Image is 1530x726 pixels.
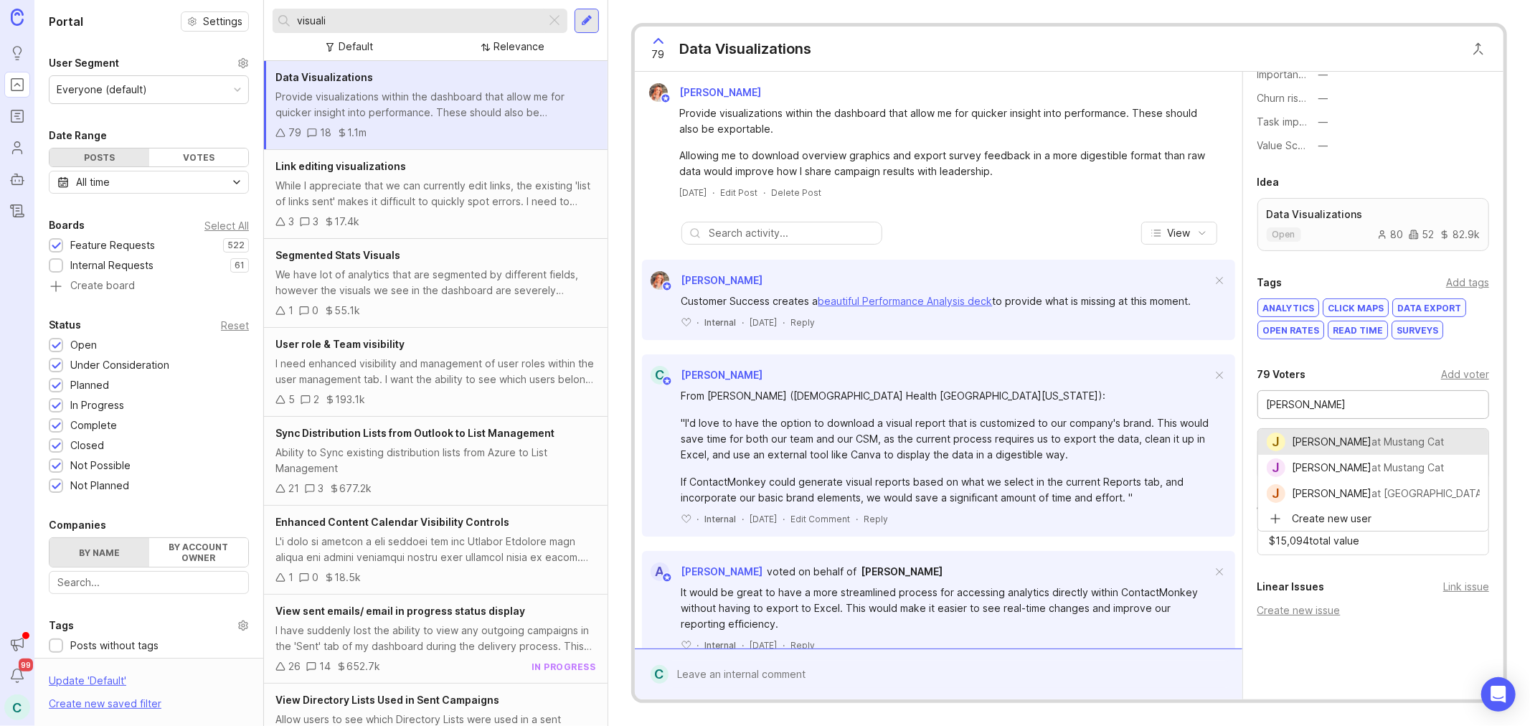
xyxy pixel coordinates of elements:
div: Reset [221,321,249,329]
a: Ideas [4,40,30,66]
div: In Progress [70,397,124,413]
div: · [764,187,766,199]
div: Posts [49,148,149,166]
div: at Mustang Cat [1372,460,1445,476]
p: 522 [227,240,245,251]
img: Canny Home [11,9,24,25]
div: 652.7k [346,659,380,674]
div: — [1318,90,1328,106]
div: J [1267,458,1285,477]
div: 79 Voters [1257,366,1306,383]
div: Provide visualizations within the dashboard that allow me for quicker insight into performance. T... [275,89,596,121]
div: Edit Comment [791,513,851,525]
div: Tags [49,617,74,634]
a: Link editing visualizationsWhile I appreciate that we can currently edit links, the existing 'lis... [264,150,608,239]
div: Complete [70,418,117,433]
p: 61 [235,260,245,271]
input: Search... [297,13,541,29]
span: Enhanced Content Calendar Visibility Controls [275,516,509,528]
time: [DATE] [750,640,778,651]
a: User role & Team visibilityI need enhanced visibility and management of user roles within the use... [264,328,608,417]
a: Autopilot [4,166,30,192]
div: We have lot of analytics that are segmented by different fields, however the visuals we see in th... [275,267,596,298]
span: [PERSON_NAME] [680,86,762,98]
a: Bronwen W[PERSON_NAME] [641,83,773,102]
div: 52 [1409,230,1434,240]
div: C [4,694,30,720]
div: · [783,316,785,329]
div: Create new saved filter [49,696,161,712]
button: Settings [181,11,249,32]
time: [DATE] [680,187,707,198]
span: Link editing visualizations [275,160,406,172]
div: Create new issue [1257,603,1489,618]
button: Announcements [4,631,30,657]
div: J [1267,484,1285,503]
span: 99 [19,659,33,671]
div: Edit Post [721,187,758,199]
div: If ContactMonkey could generate visual reports based on what we select in the current Reports tab... [681,474,1212,506]
button: View [1141,222,1217,245]
label: By account owner [149,538,249,567]
div: 1.1m [347,125,367,141]
div: 21 [288,481,299,496]
div: Internal [705,639,737,651]
div: Companies [49,517,106,534]
div: L'i dolo si ametcon a eli seddoei tem inc Utlabor Etdolore magn aliqua eni admini veniamqui nostr... [275,534,596,565]
div: — [1318,114,1328,130]
div: Add tags [1446,275,1489,291]
div: surveys [1392,321,1442,339]
div: C [651,665,669,684]
div: at Mustang Cat [1372,434,1445,450]
div: · [742,316,745,329]
div: Reply [791,639,816,651]
a: Enhanced Content Calendar Visibility ControlsL'i dolo si ametcon a eli seddoei tem inc Utlabor Et... [264,506,608,595]
div: 18.5k [334,570,361,585]
div: 1 [288,570,293,585]
div: read time [1328,321,1387,339]
img: member badge [661,572,672,583]
input: Search... [57,575,240,590]
div: Closed [70,438,104,453]
div: 14 [319,659,331,674]
div: 3 [318,481,324,496]
div: · [713,187,715,199]
a: C[PERSON_NAME] [642,366,763,385]
label: Churn risk? [1257,92,1311,104]
span: View [1168,226,1191,240]
div: Select All [204,222,249,230]
span: [PERSON_NAME] [1293,435,1372,448]
div: Votes [149,148,249,166]
div: Planned [70,377,109,393]
span: [PERSON_NAME] [681,565,763,577]
div: · [783,513,785,525]
div: "I'd love to have the option to download a visual report that is customized to our company's bran... [681,415,1212,463]
input: Search for a user... [1267,397,1480,412]
a: A[PERSON_NAME] [642,562,763,581]
button: Close button [1464,34,1493,63]
div: Ability to Sync existing distribution lists from Azure to List Management [275,445,596,476]
div: Link issue [1443,579,1489,595]
label: Importance [1257,68,1311,80]
div: Data Visualizations [680,39,812,59]
span: Data Visualizations [275,71,373,83]
div: I have suddenly lost the ability to view any outgoing campaigns in the 'Sent' tab of my dashboard... [275,623,596,654]
button: Notifications [4,663,30,689]
div: Provide visualizations within the dashboard that allow me for quicker insight into performance. T... [680,105,1214,137]
div: in progress [532,661,596,673]
a: Users [4,135,30,161]
a: Data VisualizationsProvide visualizations within the dashboard that allow me for quicker insight ... [264,61,608,150]
div: Default [339,39,373,55]
img: member badge [661,376,672,387]
div: 2 [313,392,319,407]
div: Tags [1257,274,1283,291]
div: Open Intercom Messenger [1481,677,1516,712]
time: [DATE] [750,317,778,328]
div: · [856,513,859,525]
div: Not Planned [70,478,129,494]
div: Not Possible [70,458,131,473]
span: 79 [652,47,665,62]
div: Internal [705,513,737,525]
img: member badge [660,93,671,104]
img: Bronwen W [644,83,672,102]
